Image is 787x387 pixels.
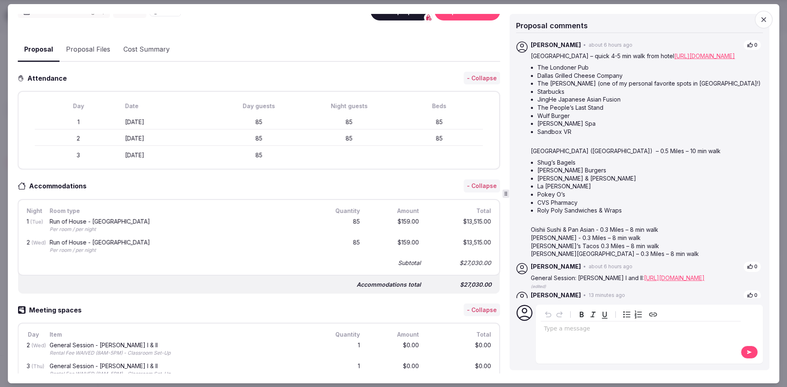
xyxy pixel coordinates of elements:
[50,226,314,233] div: Per room / per night
[743,40,761,51] button: 0
[576,309,587,320] button: Bold
[754,42,757,49] span: 0
[368,206,421,215] div: Amount
[599,309,610,320] button: Underline
[589,292,625,299] span: 13 minutes ago
[125,102,212,110] div: Date
[59,38,117,61] button: Proposal Files
[35,151,122,159] div: 3
[216,102,303,110] div: Day guests
[35,102,122,110] div: Day
[621,309,644,320] div: toggle group
[30,219,43,225] span: (Tue)
[743,261,761,272] button: 0
[427,238,493,256] div: $13,515.00
[632,309,644,320] button: Numbered list
[427,341,493,358] div: $0.00
[531,41,581,49] span: [PERSON_NAME]
[537,63,761,72] li: The Londoner Pub
[25,238,41,256] div: 2
[531,52,761,60] p: [GEOGRAPHIC_DATA] – quick 4-5 min walk from hotel
[531,226,761,234] p: Oishii Sushi & Pan Asian - 0.3 Miles – 8 min walk
[531,274,761,282] p: General Session: [PERSON_NAME] I and II:
[322,330,362,339] div: Quantity
[583,292,586,299] span: •
[531,291,581,299] span: [PERSON_NAME]
[18,38,59,62] button: Proposal
[26,305,90,315] h3: Meeting spaces
[516,21,588,29] span: Proposal comments
[583,263,586,270] span: •
[537,120,761,128] li: [PERSON_NAME] Spa
[427,362,493,379] div: $0.00
[537,95,761,104] li: JingHe Japanese Asian Fusion
[583,42,586,49] span: •
[674,52,735,59] a: [URL][DOMAIN_NAME]
[589,42,632,49] span: about 6 hours ago
[50,247,314,254] div: Per room / per night
[644,274,705,281] a: [URL][DOMAIN_NAME]
[25,217,41,235] div: 1
[464,303,500,317] button: - Collapse
[125,118,212,126] div: [DATE]
[428,279,493,290] div: $27,030.00
[754,263,757,270] span: 0
[25,330,41,339] div: Day
[531,282,546,290] button: (edited)
[537,79,761,88] li: The [PERSON_NAME] (one of my personal favorite spots in [GEOGRAPHIC_DATA]!)
[464,72,500,85] button: - Collapse
[537,182,761,190] li: La [PERSON_NAME]
[368,330,421,339] div: Amount
[32,240,46,246] span: (Wed)
[464,179,500,192] button: - Collapse
[25,341,41,358] div: 2
[537,112,761,120] li: Wulf Burger
[537,190,761,199] li: Pokey O’s
[531,250,761,258] p: [PERSON_NAME][GEOGRAPHIC_DATA] – 0.3 Miles – 8 min walk
[537,104,761,112] li: The People’s Last Stand
[32,342,46,349] span: (Wed)
[160,9,178,14] span: Shared
[537,158,761,167] li: Shug’s Bagels
[357,281,421,289] div: Accommodations total
[322,206,362,215] div: Quantity
[754,292,757,299] span: 0
[368,217,421,235] div: $159.00
[368,238,421,256] div: $159.00
[537,72,761,80] li: Dallas Grilled Cheese Company
[117,38,176,61] button: Cost Summary
[398,258,421,267] div: Subtotal
[621,309,632,320] button: Bulleted list
[368,341,421,358] div: $0.00
[537,174,761,183] li: [PERSON_NAME] & [PERSON_NAME]
[125,134,212,143] div: [DATE]
[537,166,761,174] li: [PERSON_NAME] Burgers
[396,118,483,126] div: 85
[50,350,314,357] div: Rental Fee WAIVED (8AM-5PM) - Classroom Set-Up
[322,341,362,358] div: 1
[216,151,303,159] div: 85
[743,290,761,301] button: 0
[531,147,761,155] p: [GEOGRAPHIC_DATA] ([GEOGRAPHIC_DATA]) – 0.5 Miles – 10 min walk
[531,263,581,271] span: [PERSON_NAME]
[322,362,362,379] div: 1
[48,330,316,339] div: Item
[368,362,421,379] div: $0.00
[587,309,599,320] button: Italic
[26,181,95,191] h3: Accommodations
[216,118,303,126] div: 85
[48,206,316,215] div: Room type
[50,219,314,224] div: Run of House - [GEOGRAPHIC_DATA]
[537,88,761,96] li: Starbucks
[125,151,212,159] div: [DATE]
[531,284,546,289] span: (edited)
[396,102,483,110] div: Beds
[427,330,493,339] div: Total
[322,217,362,235] div: 85
[396,134,483,143] div: 85
[25,206,41,215] div: Night
[216,134,303,143] div: 85
[24,73,73,83] h3: Attendance
[32,363,44,369] span: (Thu)
[35,134,122,143] div: 2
